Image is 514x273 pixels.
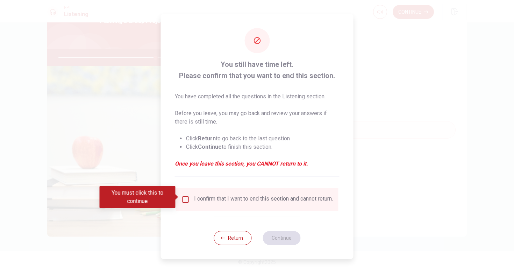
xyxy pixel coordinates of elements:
li: Click to finish this section. [186,143,340,151]
div: I confirm that I want to end this section and cannot return. [194,195,333,204]
span: You must click this to continue [181,195,190,204]
span: You still have time left. Please confirm that you want to end this section. [175,59,340,81]
strong: Return [198,135,216,142]
li: Click to go back to the last question [186,134,340,143]
button: Continue [263,231,300,245]
div: You must click this to continue [100,186,176,208]
p: You have completed all the questions in the Listening section. [175,92,340,101]
strong: Continue [198,143,222,150]
button: Return [214,231,251,245]
em: Once you leave this section, you CANNOT return to it. [175,160,340,168]
p: Before you leave, you may go back and review your answers if there is still time. [175,109,340,126]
